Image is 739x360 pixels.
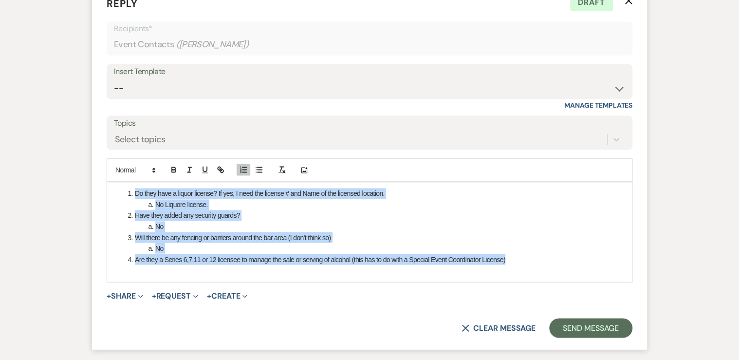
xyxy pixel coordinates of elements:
[115,133,166,146] div: Select topics
[564,101,632,110] a: Manage Templates
[176,38,249,51] span: ( [PERSON_NAME] )
[155,244,164,252] span: No
[549,318,632,338] button: Send Message
[462,324,536,332] button: Clear message
[207,292,211,300] span: +
[114,35,625,54] div: Event Contacts
[155,223,164,230] span: No
[125,199,625,210] li: No Liquore license.
[107,292,143,300] button: Share
[135,211,240,219] span: Have they added any security guards?
[207,292,247,300] button: Create
[152,292,156,300] span: +
[135,233,331,241] span: Will there be any fencing or barriers around the bar area (I don't think so)
[152,292,198,300] button: Request
[114,116,625,131] label: Topics
[135,189,385,197] span: Do they have a liquor license? If yes, I need the license # and Name of the licensed location.
[135,255,505,263] span: Are they a Series 6,7,11 or 12 licensee to manage the sale or serving of alcohol (this has to do ...
[107,292,111,300] span: +
[114,22,625,35] p: Recipients*
[114,65,625,79] div: Insert Template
